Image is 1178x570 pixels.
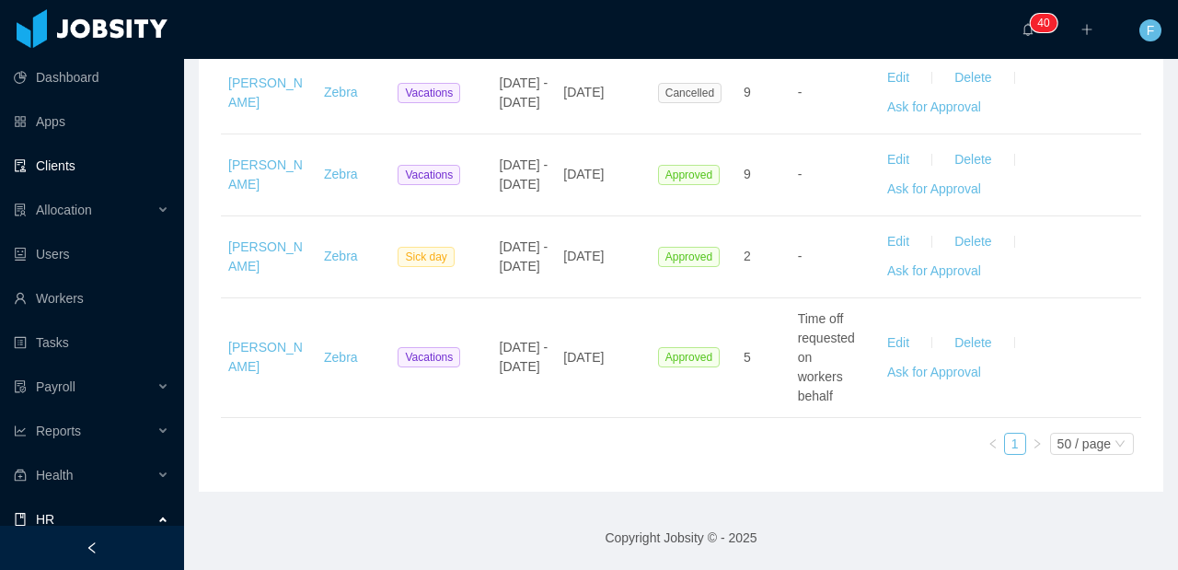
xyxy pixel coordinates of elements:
[872,145,924,175] button: Edit
[798,85,803,99] span: -
[982,433,1004,455] li: Previous Page
[228,340,303,374] a: [PERSON_NAME]
[500,76,549,110] span: [DATE] - [DATE]
[228,239,303,273] a: [PERSON_NAME]
[872,64,924,93] button: Edit
[798,167,803,181] span: -
[324,167,358,181] a: Zebra
[563,85,604,99] span: [DATE]
[872,175,996,204] button: Ask for Approval
[398,83,460,103] span: Vacations
[744,249,751,263] span: 2
[14,280,169,317] a: icon: userWorkers
[14,425,27,437] i: icon: line-chart
[1147,19,1155,41] span: F
[500,157,549,192] span: [DATE] - [DATE]
[1005,434,1025,454] a: 1
[14,204,27,216] i: icon: solution
[14,324,169,361] a: icon: profileTasks
[744,85,751,99] span: 9
[500,340,549,374] span: [DATE] - [DATE]
[940,227,1006,257] button: Delete
[500,239,549,273] span: [DATE] - [DATE]
[14,103,169,140] a: icon: appstoreApps
[563,350,604,365] span: [DATE]
[872,328,924,357] button: Edit
[14,469,27,482] i: icon: medicine-box
[744,350,751,365] span: 5
[36,468,73,483] span: Health
[658,247,720,267] span: Approved
[658,83,722,103] span: Cancelled
[36,512,54,527] span: HR
[940,64,1006,93] button: Delete
[1037,14,1044,32] p: 4
[658,347,720,367] span: Approved
[324,249,358,263] a: Zebra
[1044,14,1050,32] p: 0
[1114,438,1126,451] i: icon: down
[872,357,996,387] button: Ask for Approval
[563,167,604,181] span: [DATE]
[798,249,803,263] span: -
[658,165,720,185] span: Approved
[1004,433,1026,455] li: 1
[940,145,1006,175] button: Delete
[872,257,996,286] button: Ask for Approval
[14,236,169,273] a: icon: robotUsers
[398,247,454,267] span: Sick day
[398,347,460,367] span: Vacations
[1080,23,1093,36] i: icon: plus
[1022,23,1034,36] i: icon: bell
[228,157,303,192] a: [PERSON_NAME]
[1057,434,1111,454] div: 50 / page
[398,165,460,185] span: Vacations
[1032,438,1043,449] i: icon: right
[14,513,27,526] i: icon: book
[14,59,169,96] a: icon: pie-chartDashboard
[228,76,303,110] a: [PERSON_NAME]
[987,438,999,449] i: icon: left
[744,167,751,181] span: 9
[324,85,358,99] a: Zebra
[798,311,855,403] span: Time off requested on workers behalf
[36,379,75,394] span: Payroll
[563,249,604,263] span: [DATE]
[940,328,1006,357] button: Delete
[14,380,27,393] i: icon: file-protect
[36,424,81,438] span: Reports
[14,147,169,184] a: icon: auditClients
[872,93,996,122] button: Ask for Approval
[1026,433,1048,455] li: Next Page
[36,203,92,217] span: Allocation
[184,506,1178,570] footer: Copyright Jobsity © - 2025
[324,350,358,365] a: Zebra
[1030,14,1057,32] sup: 40
[872,227,924,257] button: Edit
